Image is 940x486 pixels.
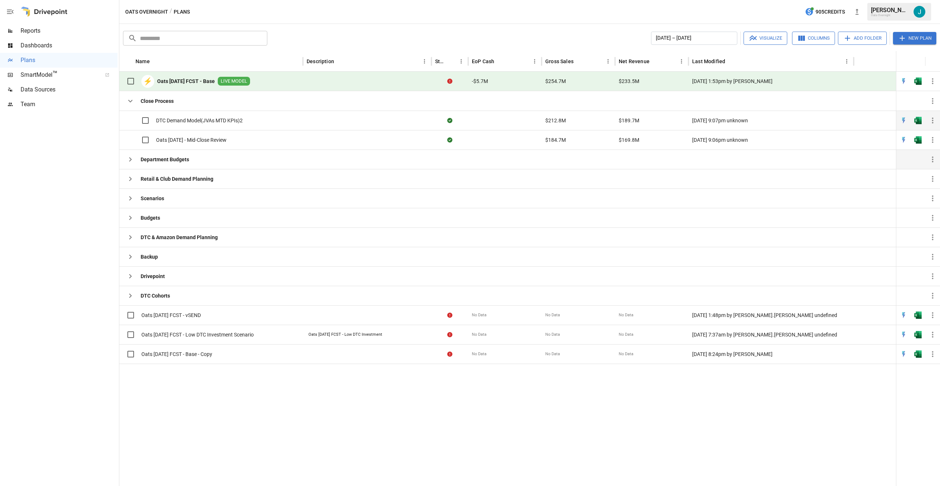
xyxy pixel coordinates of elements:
img: excel-icon.76473adf.svg [914,136,922,144]
img: excel-icon.76473adf.svg [914,78,922,85]
span: No Data [472,332,487,338]
div: Open in Excel [914,331,922,338]
span: -$5.7M [472,78,488,85]
b: Scenarios [141,195,164,202]
div: [DATE] 1:53pm by [PERSON_NAME] [688,72,854,91]
button: Status column menu [456,56,466,66]
b: DTC Cohorts [141,292,170,299]
button: 905Credits [802,5,848,19]
div: [DATE] 9:07pm unknown [688,111,854,130]
div: Open in Quick Edit [900,136,907,144]
div: Open in Excel [914,350,922,358]
div: Sync complete [447,136,452,144]
img: quick-edit-flash.b8aec18c.svg [900,312,907,319]
img: Justin VanAntwerp [914,6,925,18]
button: Visualize [744,32,787,45]
div: [DATE] 7:37am by [PERSON_NAME].[PERSON_NAME] undefined [688,325,854,344]
button: New Plan [893,32,936,44]
button: [DATE] – [DATE] [651,32,737,45]
span: Oats [DATE] FCST - Base - Copy [141,350,212,358]
span: No Data [545,312,560,318]
div: Description [307,58,334,64]
img: quick-edit-flash.b8aec18c.svg [900,350,907,358]
div: Oats [DATE] FCST - Low DTC Investment [308,332,382,338]
button: Columns [792,32,835,45]
button: Description column menu [419,56,430,66]
div: Error during sync. [447,350,452,358]
span: No Data [619,332,633,338]
span: Oats [DATE] FCST - Low DTC Investment Scenario [141,331,254,338]
div: Open in Quick Edit [900,78,907,85]
span: Dashboards [21,41,117,50]
div: / [170,7,172,17]
b: Oats [DATE] FCST - Base [157,78,215,85]
span: $254.7M [545,78,566,85]
span: $169.8M [619,136,639,144]
div: Oats Overnight [871,14,909,17]
img: quick-edit-flash.b8aec18c.svg [900,331,907,338]
b: Close Process [141,97,174,105]
span: Team [21,100,117,109]
div: [PERSON_NAME] [871,7,909,14]
button: Justin VanAntwerp [909,1,930,22]
span: $189.7M [619,117,639,124]
div: Gross Sales [545,58,574,64]
img: excel-icon.76473adf.svg [914,350,922,358]
div: Open in Quick Edit [900,331,907,338]
div: Open in Quick Edit [900,312,907,319]
span: Data Sources [21,85,117,94]
div: Open in Excel [914,312,922,319]
span: ™ [53,69,58,79]
span: No Data [472,351,487,357]
div: Status [435,58,445,64]
b: DTC & Amazon Demand Planning [141,234,218,241]
img: excel-icon.76473adf.svg [914,312,922,319]
img: excel-icon.76473adf.svg [914,117,922,124]
div: [DATE] 1:48pm by [PERSON_NAME].[PERSON_NAME] undefined [688,305,854,325]
img: quick-edit-flash.b8aec18c.svg [900,78,907,85]
div: EoP Cash [472,58,494,64]
div: Last Modified [692,58,725,64]
span: No Data [545,332,560,338]
button: Sort [650,56,661,66]
div: Open in Quick Edit [900,350,907,358]
span: SmartModel [21,71,97,79]
span: Plans [21,56,117,65]
b: Backup [141,253,158,260]
span: 905 Credits [816,7,845,17]
span: No Data [619,351,633,357]
div: Name [135,58,150,64]
button: Net Revenue column menu [676,56,687,66]
button: New version available, click to update! [850,4,864,19]
span: $233.5M [619,78,639,85]
span: DTC Demand Model(JVAs MTD KPIs)2 [156,117,243,124]
b: Budgets [141,214,160,222]
span: Oats [DATE] - Mid-Close Review [156,136,227,144]
span: Reports [21,26,117,35]
div: Open in Excel [914,117,922,124]
button: Sort [930,56,940,66]
div: [DATE] 9:06pm unknown [688,130,854,150]
button: Sort [446,56,456,66]
div: Sync complete [447,117,452,124]
div: Error during sync. [447,312,452,319]
button: Sort [495,56,505,66]
span: $212.8M [545,117,566,124]
button: Sort [335,56,345,66]
button: Last Modified column menu [842,56,852,66]
button: EoP Cash column menu [529,56,540,66]
div: Error during sync. [447,331,452,338]
div: Open in Quick Edit [900,117,907,124]
button: Add Folder [838,32,887,45]
div: Open in Excel [914,136,922,144]
button: Sort [726,56,736,66]
img: quick-edit-flash.b8aec18c.svg [900,136,907,144]
span: Oats [DATE] FCST - vSEND [141,312,201,319]
img: excel-icon.76473adf.svg [914,331,922,338]
div: Net Revenue [619,58,650,64]
div: [DATE] 8:24pm by [PERSON_NAME] [688,344,854,364]
div: Error during sync. [447,78,452,85]
span: $184.7M [545,136,566,144]
button: Gross Sales column menu [603,56,613,66]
